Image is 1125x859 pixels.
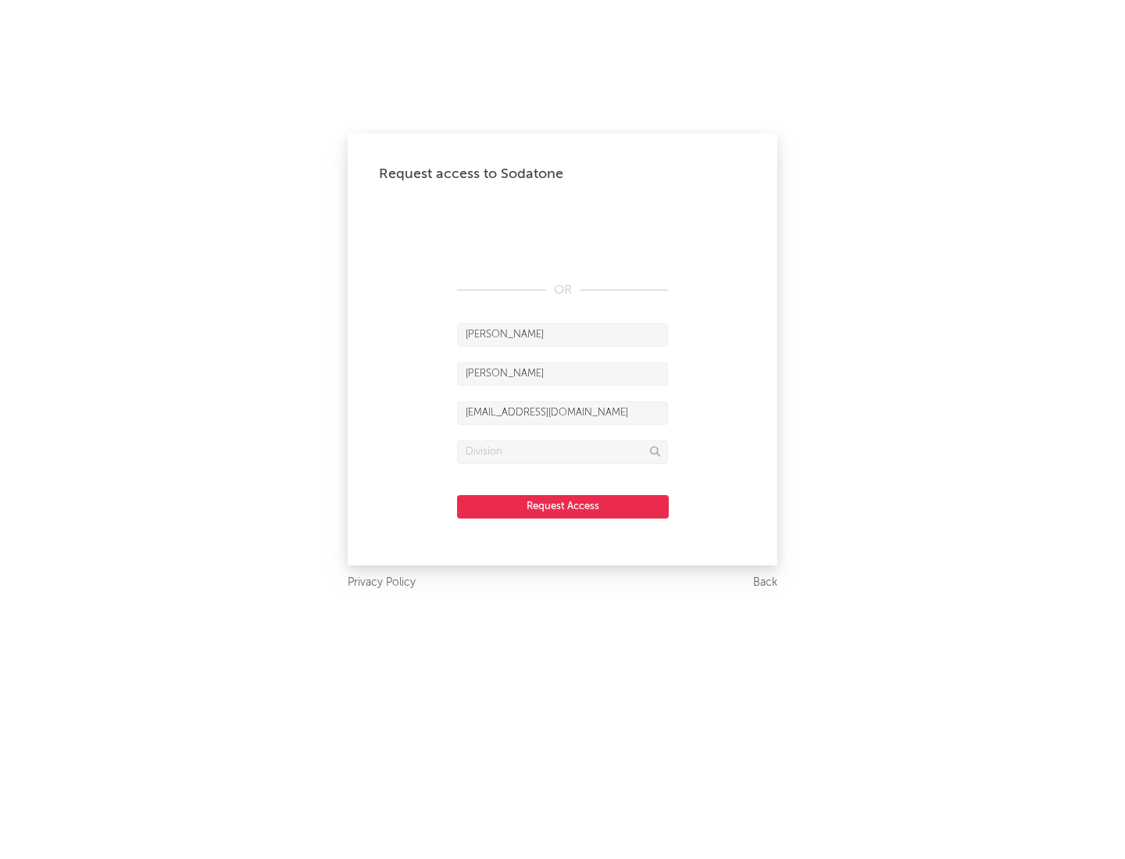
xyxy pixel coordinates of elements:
a: Back [753,573,777,593]
input: Email [457,401,668,425]
input: Last Name [457,362,668,386]
div: OR [457,281,668,300]
button: Request Access [457,495,669,519]
div: Request access to Sodatone [379,165,746,184]
input: First Name [457,323,668,347]
a: Privacy Policy [348,573,416,593]
input: Division [457,440,668,464]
